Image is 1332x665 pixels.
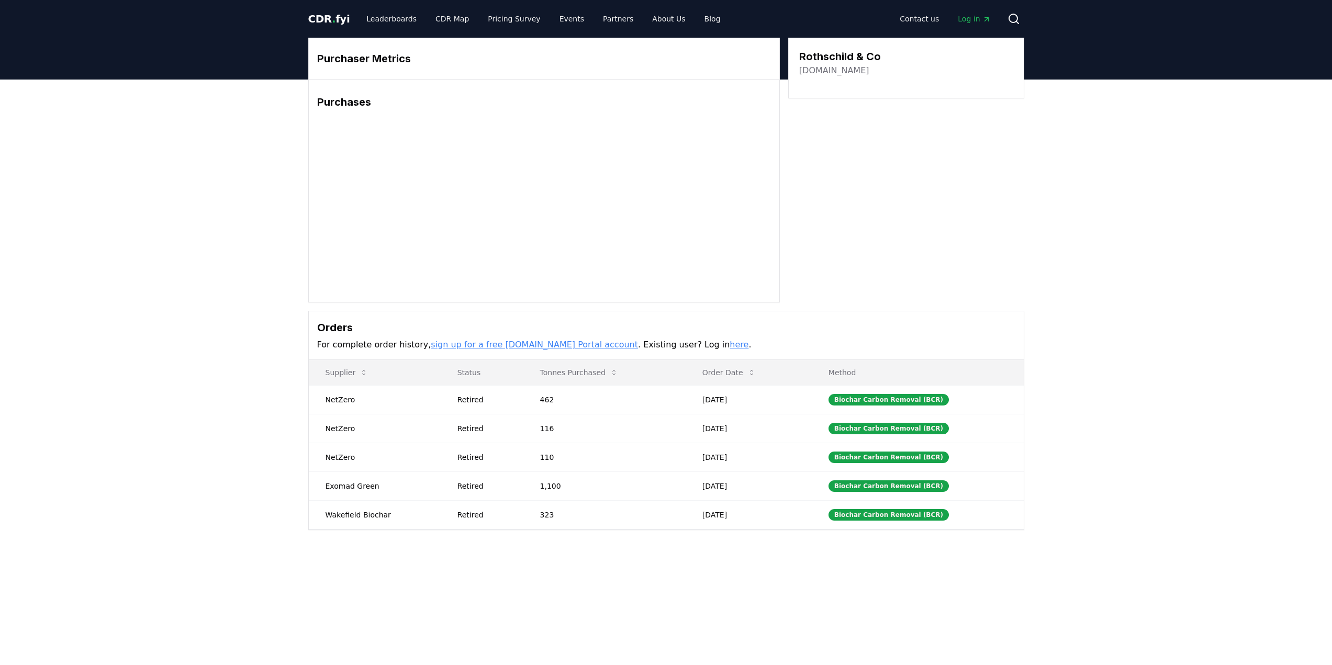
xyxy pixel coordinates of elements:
[309,443,441,471] td: NetZero
[820,367,1015,378] p: Method
[829,452,949,463] div: Biochar Carbon Removal (BCR)
[479,9,549,28] a: Pricing Survey
[523,414,686,443] td: 116
[891,9,947,28] a: Contact us
[317,320,1015,335] h3: Orders
[427,9,477,28] a: CDR Map
[523,385,686,414] td: 462
[891,9,999,28] nav: Main
[829,509,949,521] div: Biochar Carbon Removal (BCR)
[332,13,335,25] span: .
[686,471,812,500] td: [DATE]
[308,13,350,25] span: CDR fyi
[457,452,515,463] div: Retired
[686,443,812,471] td: [DATE]
[358,9,425,28] a: Leaderboards
[694,362,764,383] button: Order Date
[317,94,771,110] h3: Purchases
[595,9,642,28] a: Partners
[799,64,869,77] a: [DOMAIN_NAME]
[949,9,999,28] a: Log in
[829,480,949,492] div: Biochar Carbon Removal (BCR)
[457,481,515,491] div: Retired
[317,51,771,66] h3: Purchaser Metrics
[309,385,441,414] td: NetZero
[686,414,812,443] td: [DATE]
[523,471,686,500] td: 1,100
[309,500,441,529] td: Wakefield Biochar
[358,9,729,28] nav: Main
[551,9,592,28] a: Events
[532,362,626,383] button: Tonnes Purchased
[696,9,729,28] a: Blog
[730,340,748,350] a: here
[829,394,949,405] div: Biochar Carbon Removal (BCR)
[431,340,638,350] a: sign up for a free [DOMAIN_NAME] Portal account
[686,500,812,529] td: [DATE]
[449,367,515,378] p: Status
[829,423,949,434] div: Biochar Carbon Removal (BCR)
[457,510,515,520] div: Retired
[317,362,377,383] button: Supplier
[457,395,515,405] div: Retired
[457,423,515,434] div: Retired
[309,471,441,500] td: Exomad Green
[958,14,990,24] span: Log in
[686,385,812,414] td: [DATE]
[799,49,881,64] h3: Rothschild & Co
[308,12,350,26] a: CDR.fyi
[523,500,686,529] td: 323
[523,443,686,471] td: 110
[644,9,693,28] a: About Us
[317,339,1015,351] p: For complete order history, . Existing user? Log in .
[309,414,441,443] td: NetZero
